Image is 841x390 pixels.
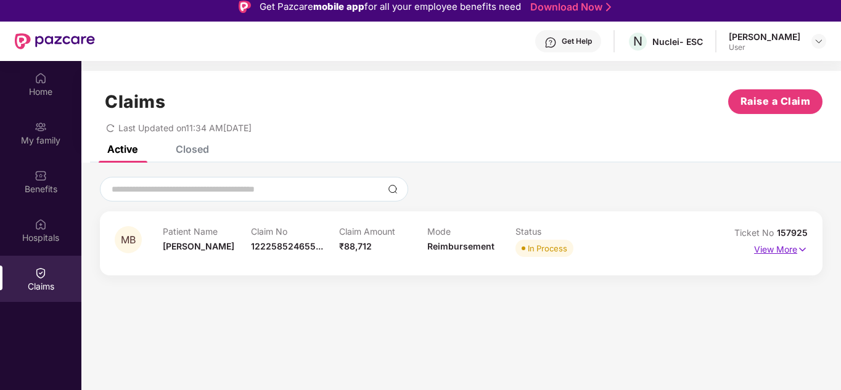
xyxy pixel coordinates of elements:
div: [PERSON_NAME] [729,31,800,43]
img: New Pazcare Logo [15,33,95,49]
span: ₹88,712 [339,241,372,251]
span: Last Updated on 11:34 AM[DATE] [118,123,252,133]
img: Logo [239,1,251,13]
span: Ticket No [734,227,777,238]
img: svg+xml;base64,PHN2ZyBpZD0iRHJvcGRvd24tMzJ4MzIiIHhtbG5zPSJodHRwOi8vd3d3LnczLm9yZy8yMDAwL3N2ZyIgd2... [814,36,824,46]
div: Closed [176,143,209,155]
img: svg+xml;base64,PHN2ZyBpZD0iSGVscC0zMngzMiIgeG1sbnM9Imh0dHA6Ly93d3cudzMub3JnLzIwMDAvc3ZnIiB3aWR0aD... [544,36,557,49]
span: 157925 [777,227,808,238]
span: N [633,34,642,49]
div: Nuclei- ESC [652,36,703,47]
button: Raise a Claim [728,89,823,114]
span: redo [106,123,115,133]
img: svg+xml;base64,PHN2ZyBpZD0iSG9tZSIgeG1sbnM9Imh0dHA6Ly93d3cudzMub3JnLzIwMDAvc3ZnIiB3aWR0aD0iMjAiIG... [35,72,47,84]
strong: mobile app [313,1,364,12]
img: svg+xml;base64,PHN2ZyB4bWxucz0iaHR0cDovL3d3dy53My5vcmcvMjAwMC9zdmciIHdpZHRoPSIxNyIgaGVpZ2h0PSIxNy... [797,243,808,256]
img: svg+xml;base64,PHN2ZyBpZD0iU2VhcmNoLTMyeDMyIiB4bWxucz0iaHR0cDovL3d3dy53My5vcmcvMjAwMC9zdmciIHdpZH... [388,184,398,194]
img: Stroke [606,1,611,14]
img: svg+xml;base64,PHN2ZyBpZD0iQ2xhaW0iIHhtbG5zPSJodHRwOi8vd3d3LnczLm9yZy8yMDAwL3N2ZyIgd2lkdGg9IjIwIi... [35,267,47,279]
div: Get Help [562,36,592,46]
h1: Claims [105,91,165,112]
p: Claim No [251,226,339,237]
div: Active [107,143,137,155]
img: svg+xml;base64,PHN2ZyBpZD0iSG9zcGl0YWxzIiB4bWxucz0iaHR0cDovL3d3dy53My5vcmcvMjAwMC9zdmciIHdpZHRoPS... [35,218,47,230]
img: svg+xml;base64,PHN2ZyB3aWR0aD0iMjAiIGhlaWdodD0iMjAiIHZpZXdCb3g9IjAgMCAyMCAyMCIgZmlsbD0ibm9uZSIgeG... [35,121,47,133]
span: [PERSON_NAME] [163,241,234,251]
span: Raise a Claim [740,94,811,109]
p: Claim Amount [339,226,427,237]
p: View More [754,240,808,256]
div: In Process [528,242,567,254]
span: Reimbursement [427,241,494,251]
p: Patient Name [163,226,251,237]
span: MB [121,235,136,245]
p: Mode [427,226,515,237]
div: User [729,43,800,52]
img: svg+xml;base64,PHN2ZyBpZD0iQmVuZWZpdHMiIHhtbG5zPSJodHRwOi8vd3d3LnczLm9yZy8yMDAwL3N2ZyIgd2lkdGg9Ij... [35,169,47,182]
span: 122258524655... [251,241,323,251]
p: Status [515,226,604,237]
a: Download Now [530,1,607,14]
